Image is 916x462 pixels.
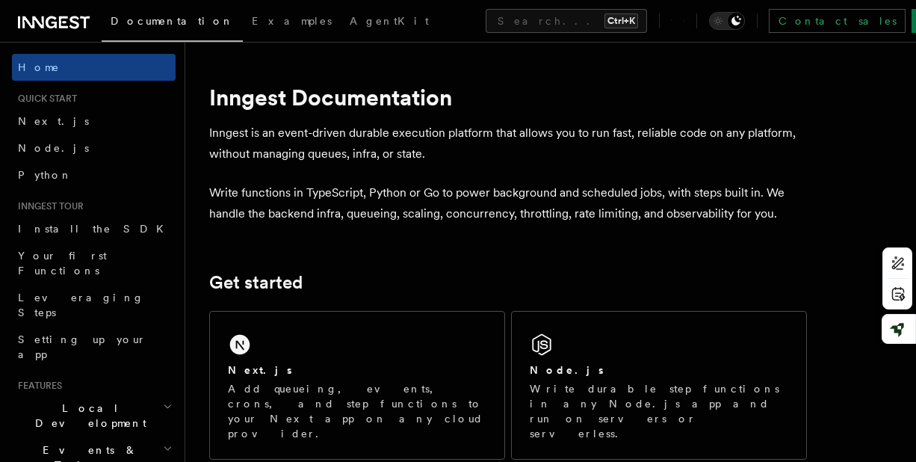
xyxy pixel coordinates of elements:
h1: Inngest Documentation [209,84,807,111]
span: Documentation [111,15,234,27]
p: Add queueing, events, crons, and step functions to your Next app on any cloud provider. [228,381,486,441]
span: Setting up your app [18,333,146,360]
span: Examples [252,15,332,27]
button: Local Development [12,395,176,437]
kbd: Ctrl+K [604,13,638,28]
a: Install the SDK [12,215,176,242]
a: Documentation [102,4,243,42]
span: Local Development [12,401,163,431]
a: Next.jsAdd queueing, events, crons, and step functions to your Next app on any cloud provider. [209,311,505,460]
span: Inngest tour [12,200,84,212]
h2: Node.js [530,363,604,378]
button: Toggle dark mode [709,12,745,30]
span: Quick start [12,93,77,105]
a: Next.js [12,108,176,135]
a: Home [12,54,176,81]
span: Leveraging Steps [18,292,144,318]
a: Your first Functions [12,242,176,284]
span: Python [18,169,72,181]
span: Features [12,380,62,392]
span: Node.js [18,142,89,154]
span: Home [18,60,60,75]
p: Inngest is an event-driven durable execution platform that allows you to run fast, reliable code ... [209,123,807,164]
h2: Next.js [228,363,292,378]
button: Search...Ctrl+K [486,9,647,33]
span: AgentKit [350,15,429,27]
a: Node.jsWrite durable step functions in any Node.js app and run on servers or serverless. [511,311,807,460]
p: Write functions in TypeScript, Python or Go to power background and scheduled jobs, with steps bu... [209,182,807,224]
a: Python [12,161,176,188]
a: Get started [209,272,303,293]
a: Leveraging Steps [12,284,176,326]
p: Write durable step functions in any Node.js app and run on servers or serverless. [530,381,788,441]
span: Install the SDK [18,223,173,235]
a: AgentKit [341,4,438,40]
a: Node.js [12,135,176,161]
a: Examples [243,4,341,40]
span: Your first Functions [18,250,107,277]
a: Contact sales [769,9,906,33]
a: Setting up your app [12,326,176,368]
span: Next.js [18,115,89,127]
